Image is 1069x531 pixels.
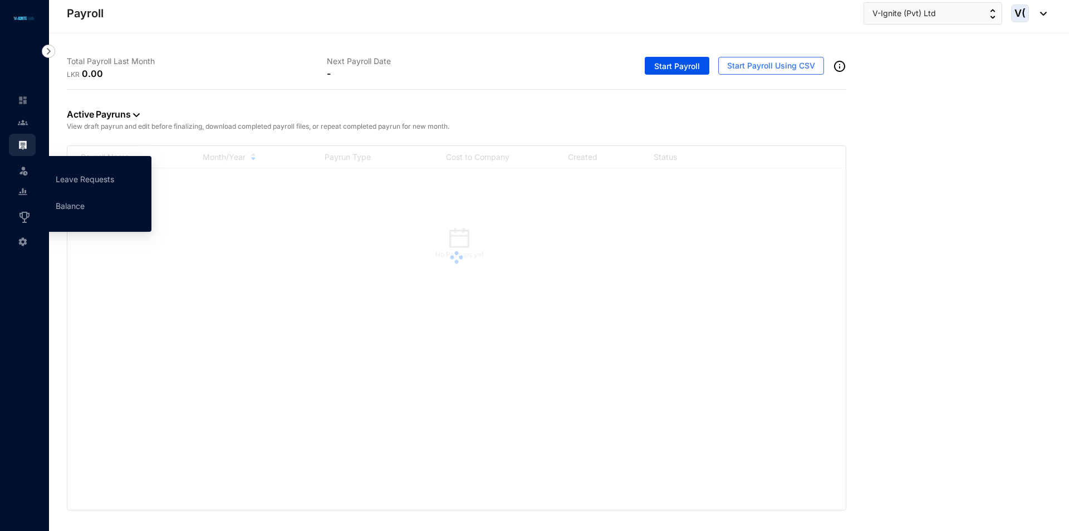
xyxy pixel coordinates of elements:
[327,56,587,67] p: Next Payroll Date
[18,140,28,150] img: payroll.289672236c54bbec4828.svg
[67,56,327,67] p: Total Payroll Last Month
[67,109,140,120] a: Active Payruns
[42,45,55,58] img: nav-icon-right.af6afadce00d159da59955279c43614e.svg
[133,113,140,117] img: dropdown-black.8e83cc76930a90b1a4fdb6d089b7bf3a.svg
[11,15,36,22] img: logo
[18,187,28,197] img: report-unselected.e6a6b4230fc7da01f883.svg
[645,57,709,75] button: Start Payroll
[864,2,1002,25] button: V-Ignite (Pvt) Ltd
[872,7,936,20] span: V-Ignite (Pvt) Ltd
[718,57,824,75] button: Start Payroll Using CSV
[18,237,28,247] img: settings-unselected.1febfda315e6e19643a1.svg
[56,201,85,211] a: Balance
[9,134,36,156] li: Payroll
[727,60,815,71] span: Start Payroll Using CSV
[18,211,31,224] img: award_outlined.f30b2bda3bf6ea1bf3dd.svg
[18,118,28,128] img: people-unselected.118708e94b43a90eceab.svg
[1034,12,1047,16] img: dropdown-black.8e83cc76930a90b1a4fdb6d089b7bf3a.svg
[990,9,996,19] img: up-down-arrow.74152d26bf9780fbf563ca9c90304185.svg
[18,165,29,176] img: leave-unselected.2934df6273408c3f84d9.svg
[327,67,331,80] p: -
[67,6,104,21] p: Payroll
[654,61,700,72] span: Start Payroll
[67,69,82,80] p: LKR
[18,95,28,105] img: home-unselected.a29eae3204392db15eaf.svg
[833,60,846,73] img: info-outined.c2a0bb1115a2853c7f4cb4062ec879bc.svg
[9,181,36,203] li: Reports
[82,67,103,80] p: 0.00
[67,121,846,132] p: View draft payrun and edit before finalizing, download completed payroll files, or repeat complet...
[9,111,36,134] li: Contacts
[9,89,36,111] li: Home
[56,174,114,184] a: Leave Requests
[1014,8,1026,18] span: V(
